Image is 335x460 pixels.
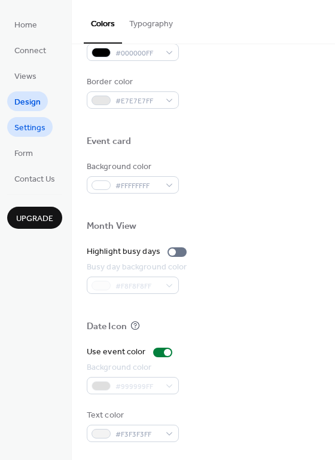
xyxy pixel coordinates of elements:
[87,136,131,148] div: Event card
[7,40,53,60] a: Connect
[7,91,48,111] a: Design
[115,47,160,60] span: #000000FF
[14,70,36,83] span: Views
[115,95,160,108] span: #E7E7E7FF
[14,148,33,160] span: Form
[115,428,160,441] span: #F3F3F3FF
[14,19,37,32] span: Home
[87,261,187,274] div: Busy day background color
[87,346,146,358] div: Use event color
[7,66,44,85] a: Views
[87,161,176,173] div: Background color
[7,117,53,137] a: Settings
[14,173,55,186] span: Contact Us
[16,213,53,225] span: Upgrade
[7,143,40,162] a: Form
[7,207,62,229] button: Upgrade
[87,76,176,88] div: Border color
[87,246,160,258] div: Highlight busy days
[87,409,176,422] div: Text color
[7,168,62,188] a: Contact Us
[7,14,44,34] a: Home
[14,96,41,109] span: Design
[14,45,46,57] span: Connect
[87,361,176,374] div: Background color
[115,180,160,192] span: #FFFFFFFF
[87,321,127,333] div: Date Icon
[87,220,136,233] div: Month View
[14,122,45,134] span: Settings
